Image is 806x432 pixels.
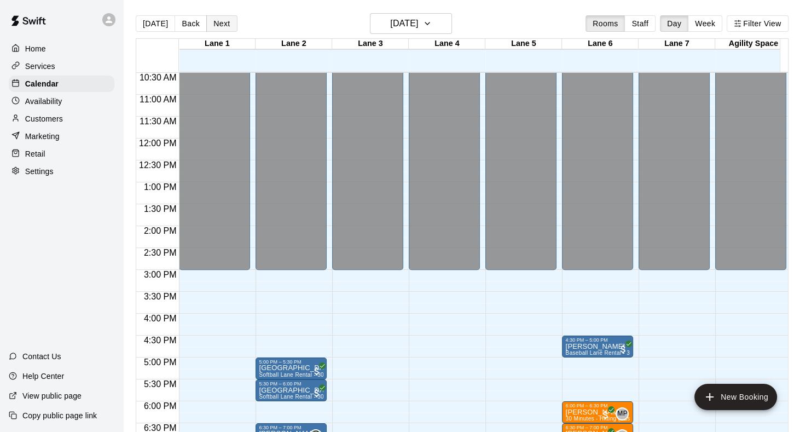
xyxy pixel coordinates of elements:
[141,379,179,389] span: 5:30 PM
[136,15,175,32] button: [DATE]
[259,381,323,387] div: 5:30 PM – 6:00 PM
[25,113,63,124] p: Customers
[9,146,114,162] a: Retail
[585,15,625,32] button: Rooms
[565,350,655,356] span: Baseball Lane Rental - 30 Minutes
[9,41,114,57] a: Home
[25,166,54,177] p: Settings
[141,270,179,279] span: 3:00 PM
[370,13,452,34] button: [DATE]
[9,58,114,74] a: Services
[22,371,64,382] p: Help Center
[141,314,179,323] span: 4:00 PM
[688,15,722,32] button: Week
[25,148,45,159] p: Retail
[600,410,611,421] span: All customers have paid
[137,117,179,126] span: 11:30 AM
[25,78,59,89] p: Calendar
[25,61,55,72] p: Services
[715,39,792,49] div: Agility Space
[206,15,237,32] button: Next
[136,139,179,148] span: 12:00 PM
[25,43,46,54] p: Home
[562,401,633,423] div: 6:00 PM – 6:30 PM: Camden Hedrick
[9,163,114,180] a: Settings
[259,425,323,430] div: 6:30 PM – 7:00 PM
[141,248,179,257] span: 2:30 PM
[562,39,639,49] div: Lane 6
[616,407,629,421] div: Mike Petrella
[256,39,332,49] div: Lane 2
[565,403,630,408] div: 6:00 PM – 6:30 PM
[25,96,62,107] p: Availability
[179,39,256,49] div: Lane 1
[9,76,114,92] a: Calendar
[565,416,644,422] span: 30 Minutes - Hitting (Baseball)
[9,128,114,145] a: Marketing
[22,351,61,362] p: Contact Us
[256,379,327,401] div: 5:30 PM – 6:00 PM: Aly Field
[25,131,60,142] p: Marketing
[565,337,630,343] div: 4:30 PM – 5:00 PM
[22,390,82,401] p: View public page
[485,39,562,49] div: Lane 5
[565,425,630,430] div: 6:30 PM – 7:00 PM
[141,226,179,235] span: 2:00 PM
[137,73,179,82] span: 10:30 AM
[620,407,629,421] span: Mike Petrella
[256,358,327,379] div: 5:00 PM – 5:30 PM: Aly Field
[137,95,179,104] span: 11:00 AM
[311,388,322,399] span: All customers have paid
[727,15,788,32] button: Filter View
[141,182,179,192] span: 1:00 PM
[390,16,418,31] h6: [DATE]
[141,292,179,301] span: 3:30 PM
[141,401,179,411] span: 6:00 PM
[141,336,179,345] span: 4:30 PM
[409,39,485,49] div: Lane 4
[259,359,323,365] div: 5:00 PM – 5:30 PM
[624,15,656,32] button: Staff
[141,358,179,367] span: 5:00 PM
[617,408,628,419] span: MP
[660,15,688,32] button: Day
[694,384,777,410] button: add
[311,366,322,377] span: All customers have paid
[259,372,346,378] span: Softball Lane Rental - 30 Minutes
[562,336,633,358] div: 4:30 PM – 5:00 PM: KEATON BLANKENSHIP
[332,39,409,49] div: Lane 3
[618,344,629,355] span: All customers have paid
[9,111,114,127] a: Customers
[175,15,207,32] button: Back
[259,394,346,400] span: Softball Lane Rental - 30 Minutes
[22,410,97,421] p: Copy public page link
[141,204,179,214] span: 1:30 PM
[9,93,114,110] a: Availability
[136,160,179,170] span: 12:30 PM
[639,39,715,49] div: Lane 7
